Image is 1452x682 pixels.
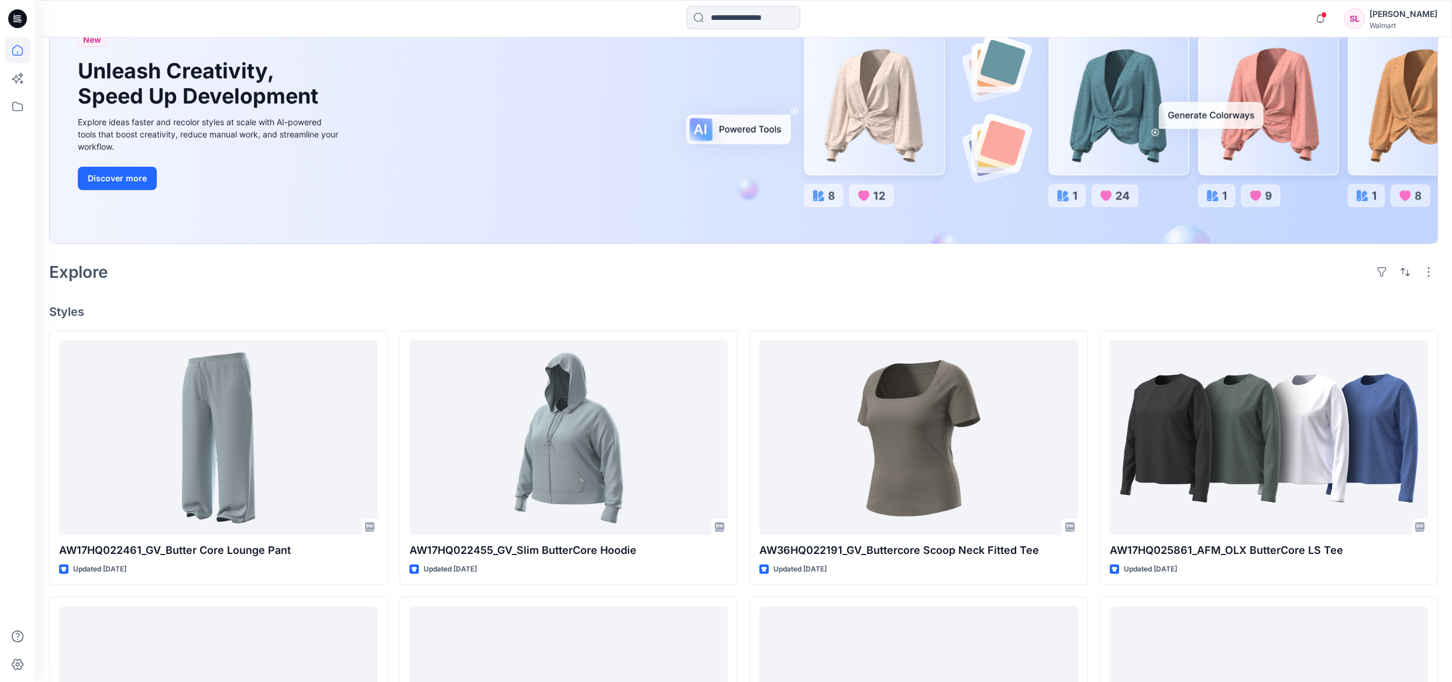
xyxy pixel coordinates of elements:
div: SL [1344,8,1365,29]
button: Discover more [78,167,157,190]
div: [PERSON_NAME] [1370,7,1437,21]
p: AW17HQ022455_GV_Slim ButterCore Hoodie [410,542,728,559]
p: Updated [DATE] [424,563,477,576]
div: Walmart [1370,21,1437,30]
p: AW17HQ022461_GV_Butter Core Lounge Pant [59,542,378,559]
h1: Unleash Creativity, Speed Up Development [78,58,324,109]
a: AW36HQ022191_GV_Buttercore Scoop Neck Fitted Tee [759,340,1078,535]
a: AW17HQ025861_AFM_OLX ButterCore LS Tee [1110,340,1429,535]
p: Updated [DATE] [73,563,126,576]
div: Explore ideas faster and recolor styles at scale with AI-powered tools that boost creativity, red... [78,116,341,153]
p: Updated [DATE] [1124,563,1177,576]
a: AW17HQ022455_GV_Slim ButterCore Hoodie [410,340,728,535]
p: AW17HQ025861_AFM_OLX ButterCore LS Tee [1110,542,1429,559]
h2: Explore [49,263,108,281]
h4: Styles [49,305,1438,319]
a: Discover more [78,167,341,190]
p: AW36HQ022191_GV_Buttercore Scoop Neck Fitted Tee [759,542,1078,559]
a: AW17HQ022461_GV_Butter Core Lounge Pant [59,340,378,535]
p: Updated [DATE] [773,563,827,576]
span: New [83,33,101,47]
